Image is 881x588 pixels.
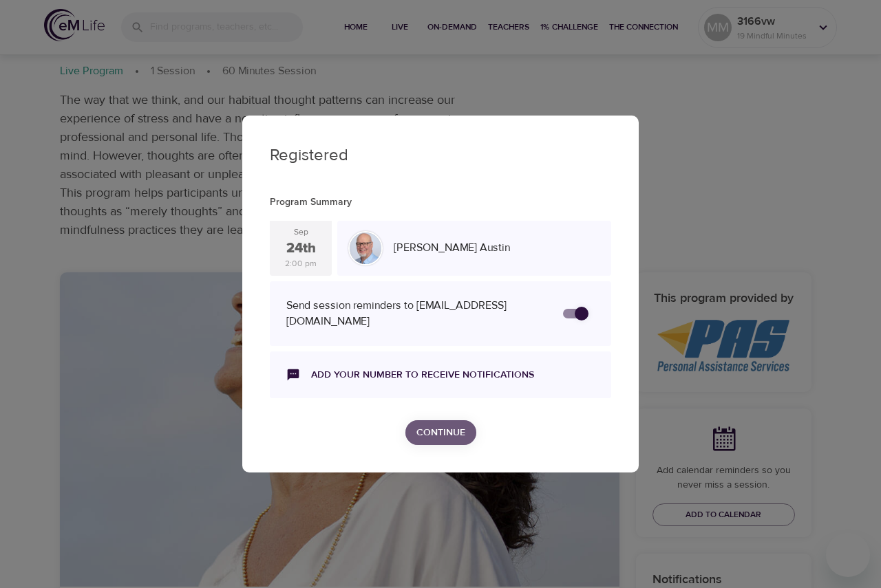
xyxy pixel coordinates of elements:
[286,298,549,329] div: Send session reminders to [EMAIL_ADDRESS][DOMAIN_NAME]
[270,143,611,168] p: Registered
[416,424,465,442] span: Continue
[388,235,606,261] div: [PERSON_NAME] Austin
[294,226,308,238] div: Sep
[405,420,476,446] button: Continue
[311,368,534,382] a: Add your number to receive notifications
[285,258,317,270] div: 2:00 pm
[270,195,611,210] p: Program Summary
[286,239,316,259] div: 24th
